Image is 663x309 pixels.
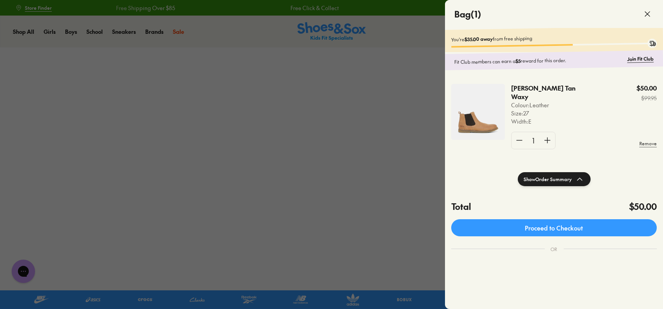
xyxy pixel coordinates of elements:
[451,84,505,140] img: 4-368845.jpg
[627,55,654,63] a: Join Fit Club
[451,268,657,289] iframe: PayPal-paypal
[451,219,657,236] a: Proceed to Checkout
[515,58,521,64] b: $5
[637,94,657,102] s: $99.95
[511,101,594,109] p: Colour: Leather
[464,36,493,42] b: $35.00 away
[518,172,591,186] button: ShowOrder Summary
[637,84,657,93] p: $50.00
[451,200,471,213] h4: Total
[454,56,624,66] p: Fit Club members can earn a reward for this order.
[527,132,540,149] div: 1
[545,239,564,259] div: OR
[511,84,577,101] p: [PERSON_NAME] Tan Waxy
[4,3,27,26] button: Open gorgias live chat
[511,117,594,126] p: Width : E
[511,109,594,117] p: Size : 27
[451,32,657,43] p: You're from free shipping
[629,200,657,213] h4: $50.00
[454,8,481,21] h4: Bag ( 1 )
